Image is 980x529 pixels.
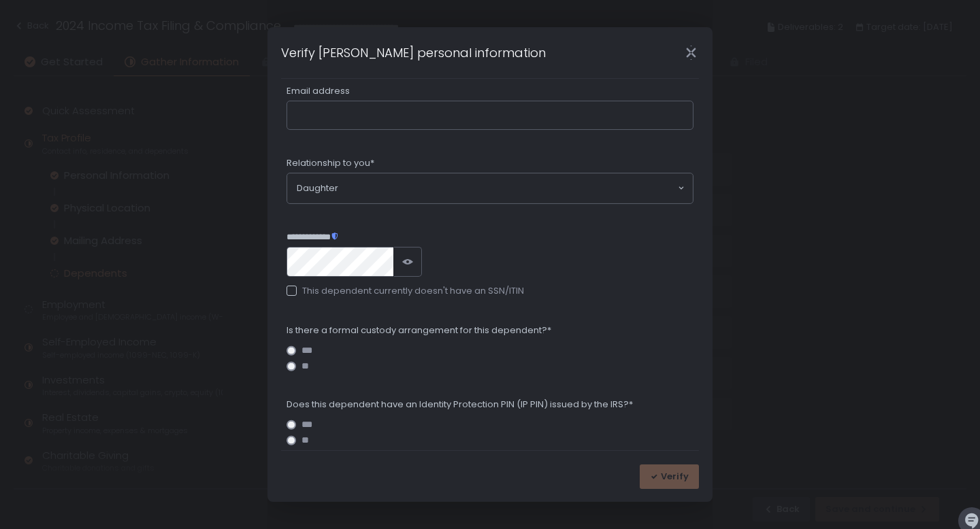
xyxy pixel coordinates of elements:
div: Close [669,45,713,61]
h1: Verify [PERSON_NAME] personal information [281,44,546,62]
span: Is there a formal custody arrangement for this dependent?* [287,324,551,337]
span: Daughter [297,182,338,195]
span: Email address [287,85,350,97]
span: Does this dependent have an Identity Protection PIN (IP PIN) issued by the IRS?* [287,398,633,411]
span: Relationship to you* [287,157,374,169]
input: Search for option [338,182,676,195]
div: Search for option [287,173,693,203]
